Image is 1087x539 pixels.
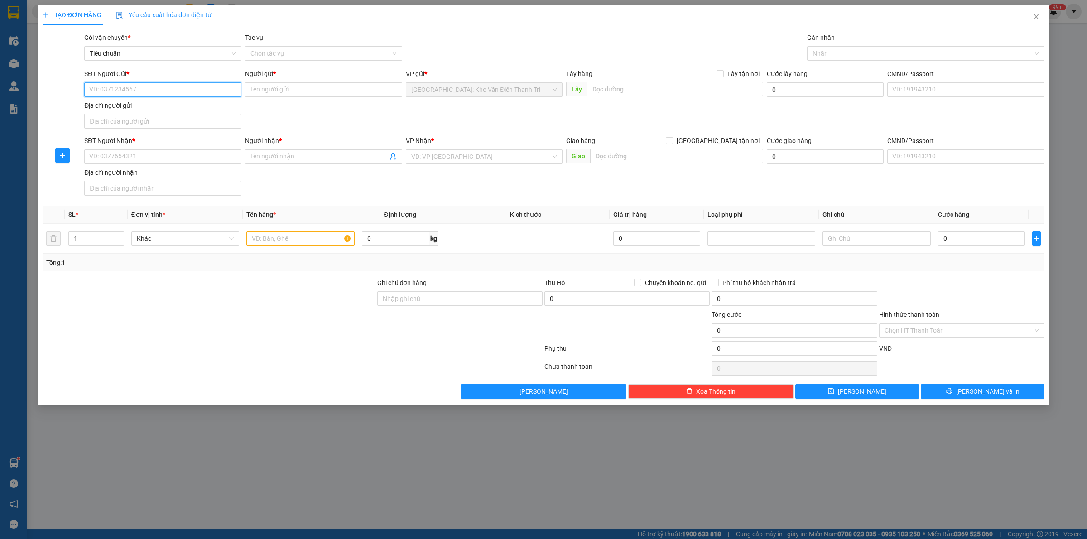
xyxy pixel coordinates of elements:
label: Gán nhãn [807,34,835,41]
th: Ghi chú [819,206,934,224]
span: Kích thước [510,211,541,218]
span: Giá trị hàng [613,211,647,218]
span: Thu Hộ [544,279,565,286]
button: Close [1024,5,1049,30]
input: VD: Bàn, Ghế [246,231,354,246]
span: user-add [390,153,397,160]
span: Lấy tận nơi [724,69,763,79]
img: icon [116,12,123,19]
button: printer[PERSON_NAME] và In [921,384,1044,399]
span: Lấy hàng [566,70,592,77]
div: Người gửi [245,69,402,79]
span: Đơn vị tính [131,211,165,218]
span: Xóa Thông tin [696,386,736,396]
span: Hà Nội: Kho Văn Điển Thanh Trì [411,83,558,96]
span: Tổng cước [712,311,741,318]
span: Tiêu chuẩn [90,47,236,60]
span: VP Nhận [406,137,431,144]
span: SL [68,211,76,218]
span: printer [946,388,952,395]
span: VND [879,345,892,352]
input: Dọc đường [590,149,763,163]
button: save[PERSON_NAME] [795,384,919,399]
span: kg [429,231,438,246]
span: plus [56,152,69,159]
label: Hình thức thanh toán [879,311,939,318]
span: Cước hàng [938,211,969,218]
span: Định lượng [384,211,416,218]
input: Địa chỉ của người gửi [84,114,241,129]
button: delete [46,231,61,246]
label: Cước giao hàng [767,137,812,144]
span: [GEOGRAPHIC_DATA] tận nơi [673,136,763,146]
label: Tác vụ [245,34,263,41]
span: Phí thu hộ khách nhận trả [719,278,799,288]
span: close [1033,13,1040,20]
input: Cước lấy hàng [767,82,884,97]
span: [PERSON_NAME] [519,386,568,396]
input: 0 [613,231,700,246]
button: plus [55,148,70,163]
div: CMND/Passport [887,69,1044,79]
th: Loại phụ phí [704,206,819,224]
div: Tổng: 1 [46,258,419,267]
input: Cước giao hàng [767,149,884,164]
span: plus [43,12,49,18]
div: Người nhận [245,136,402,146]
span: Khác [137,232,234,245]
div: SĐT Người Gửi [84,69,241,79]
div: Phụ thu [543,343,711,359]
span: delete [686,388,693,395]
div: VP gửi [406,69,563,79]
input: Ghi chú đơn hàng [377,291,543,306]
span: save [828,388,834,395]
div: Chưa thanh toán [543,362,711,377]
span: Gói vận chuyển [84,34,130,41]
input: Ghi Chú [822,231,930,246]
span: TẠO ĐƠN HÀNG [43,11,101,19]
input: Dọc đường [587,82,763,96]
button: plus [1032,231,1041,246]
span: Giao [566,149,590,163]
button: [PERSON_NAME] [461,384,626,399]
span: Tên hàng [246,211,276,218]
span: Lấy [566,82,587,96]
div: CMND/Passport [887,136,1044,146]
span: Chuyển khoản ng. gửi [641,278,710,288]
button: deleteXóa Thông tin [628,384,794,399]
span: Yêu cầu xuất hóa đơn điện tử [116,11,212,19]
label: Ghi chú đơn hàng [377,279,427,286]
label: Cước lấy hàng [767,70,808,77]
span: [PERSON_NAME] và In [956,386,1020,396]
input: Địa chỉ của người nhận [84,181,241,196]
div: Địa chỉ người nhận [84,167,241,177]
div: SĐT Người Nhận [84,136,241,146]
span: Giao hàng [566,137,595,144]
span: [PERSON_NAME] [838,386,886,396]
span: plus [1033,235,1040,242]
div: Địa chỉ người gửi [84,100,241,110]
